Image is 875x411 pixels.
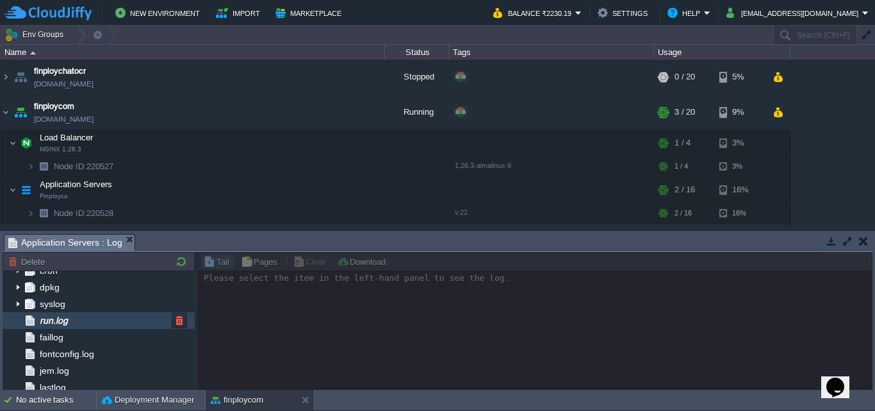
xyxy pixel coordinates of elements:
[37,348,96,360] a: fontconfig.log
[37,331,65,343] a: faillog
[30,51,36,55] img: AMDAwAAAACH5BAEAAAAALAAAAAABAAEAAAICRAEAOw==
[1,45,384,60] div: Name
[102,394,194,407] button: Deployment Manager
[37,382,68,393] a: lastlog
[17,130,35,156] img: AMDAwAAAACH5BAEAAAAALAAAAAABAAEAAAICRAEAOw==
[37,298,67,310] a: syslog
[598,5,651,21] button: Settings
[821,360,862,398] iframe: chat widget
[35,156,53,176] img: AMDAwAAAACH5BAEAAAAALAAAAAABAAEAAAICRAEAOw==
[1,224,11,258] img: AMDAwAAAACH5BAEAAAAALAAAAAABAAEAAAICRAEAOw==
[216,5,264,21] button: Import
[35,203,53,223] img: AMDAwAAAACH5BAEAAAAALAAAAAABAAEAAAICRAEAOw==
[493,5,575,21] button: Balance ₹2230.19
[719,177,761,203] div: 16%
[719,130,761,156] div: 3%
[37,281,61,293] a: dpkg
[115,5,204,21] button: New Environment
[655,45,790,60] div: Usage
[12,60,29,94] img: AMDAwAAAACH5BAEAAAAALAAAAAABAAEAAAICRAEAOw==
[34,65,86,78] a: finploychatocr
[34,78,94,90] a: [DOMAIN_NAME]
[4,26,68,44] button: Env Groups
[385,224,449,258] div: Stopped
[8,235,122,251] span: Application Servers : Log
[385,60,449,94] div: Stopped
[675,95,695,130] div: 3 / 20
[719,156,761,176] div: 3%
[38,133,95,142] a: Load BalancerNGINX 1.26.3
[450,45,653,60] div: Tags
[54,208,86,218] span: Node ID:
[27,156,35,176] img: AMDAwAAAACH5BAEAAAAALAAAAAABAAEAAAICRAEAOw==
[675,224,695,258] div: 0 / 20
[455,208,468,216] span: v.22
[38,179,114,190] span: Application Servers
[38,132,95,143] span: Load Balancer
[719,95,761,130] div: 9%
[53,208,115,219] a: Node ID:220528
[53,208,115,219] span: 220528
[54,162,86,171] span: Node ID:
[726,5,862,21] button: [EMAIL_ADDRESS][DOMAIN_NAME]
[675,203,692,223] div: 2 / 16
[385,95,449,130] div: Running
[455,162,511,169] span: 1.26.3-almalinux-9
[667,5,704,21] button: Help
[9,130,17,156] img: AMDAwAAAACH5BAEAAAAALAAAAAABAAEAAAICRAEAOw==
[675,156,688,176] div: 1 / 4
[675,177,695,203] div: 2 / 16
[34,229,76,242] a: finploycouk
[386,45,448,60] div: Status
[9,177,17,203] img: AMDAwAAAACH5BAEAAAAALAAAAAABAAEAAAICRAEAOw==
[719,203,761,223] div: 16%
[40,146,81,153] span: NGINX 1.26.3
[4,5,92,21] img: CloudJiffy
[12,224,29,258] img: AMDAwAAAACH5BAEAAAAALAAAAAABAAEAAAICRAEAOw==
[53,161,115,172] span: 220527
[40,192,68,200] span: Finployco
[275,5,345,21] button: Marketplace
[1,60,11,94] img: AMDAwAAAACH5BAEAAAAALAAAAAABAAEAAAICRAEAOw==
[1,95,11,130] img: AMDAwAAAACH5BAEAAAAALAAAAAABAAEAAAICRAEAOw==
[34,100,74,113] a: finploycom
[27,203,35,223] img: AMDAwAAAACH5BAEAAAAALAAAAAABAAEAAAICRAEAOw==
[8,256,49,267] button: Delete
[719,224,761,258] div: 4%
[17,177,35,203] img: AMDAwAAAACH5BAEAAAAALAAAAAABAAEAAAICRAEAOw==
[675,130,691,156] div: 1 / 4
[37,315,70,326] a: run.log
[211,394,263,407] button: finploycom
[12,95,29,130] img: AMDAwAAAACH5BAEAAAAALAAAAAABAAEAAAICRAEAOw==
[53,161,115,172] a: Node ID:220527
[719,60,761,94] div: 5%
[16,390,96,410] div: No active tasks
[37,365,71,376] a: jem.log
[34,113,94,126] a: [DOMAIN_NAME]
[38,180,114,189] a: Application ServersFinployco
[675,60,695,94] div: 0 / 20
